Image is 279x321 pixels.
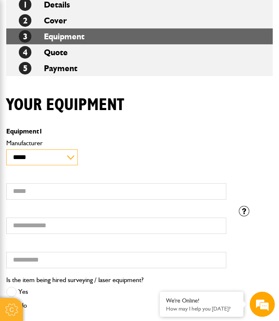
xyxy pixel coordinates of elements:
p: How may I help you today? [166,306,237,312]
label: Manufacturer [6,140,226,146]
img: d_20077148190_company_1631870298795_20077148190 [14,46,35,58]
div: Minimize live chat window [137,4,157,24]
h1: Your equipment [6,95,124,115]
div: Chat with us now [44,47,141,58]
label: Is the item being hired surveying / laser equipment? [6,277,143,283]
li: Payment [6,60,273,76]
span: 5 [19,62,31,74]
span: 3 [19,30,31,43]
input: Enter your last name [11,77,153,96]
span: 2 [19,14,31,27]
li: Quote [6,44,273,60]
p: Equipment [6,128,226,135]
em: Start Chat [114,258,152,269]
div: We're Online! [166,297,237,304]
a: 2Cover [19,15,67,26]
span: 4 [19,46,31,59]
textarea: Type your message and hit 'Enter' [11,152,153,251]
input: Enter your email address [11,102,153,121]
label: Yes [6,287,28,297]
input: Enter your phone number [11,127,153,145]
li: Equipment [6,28,273,44]
span: 1 [39,127,43,135]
